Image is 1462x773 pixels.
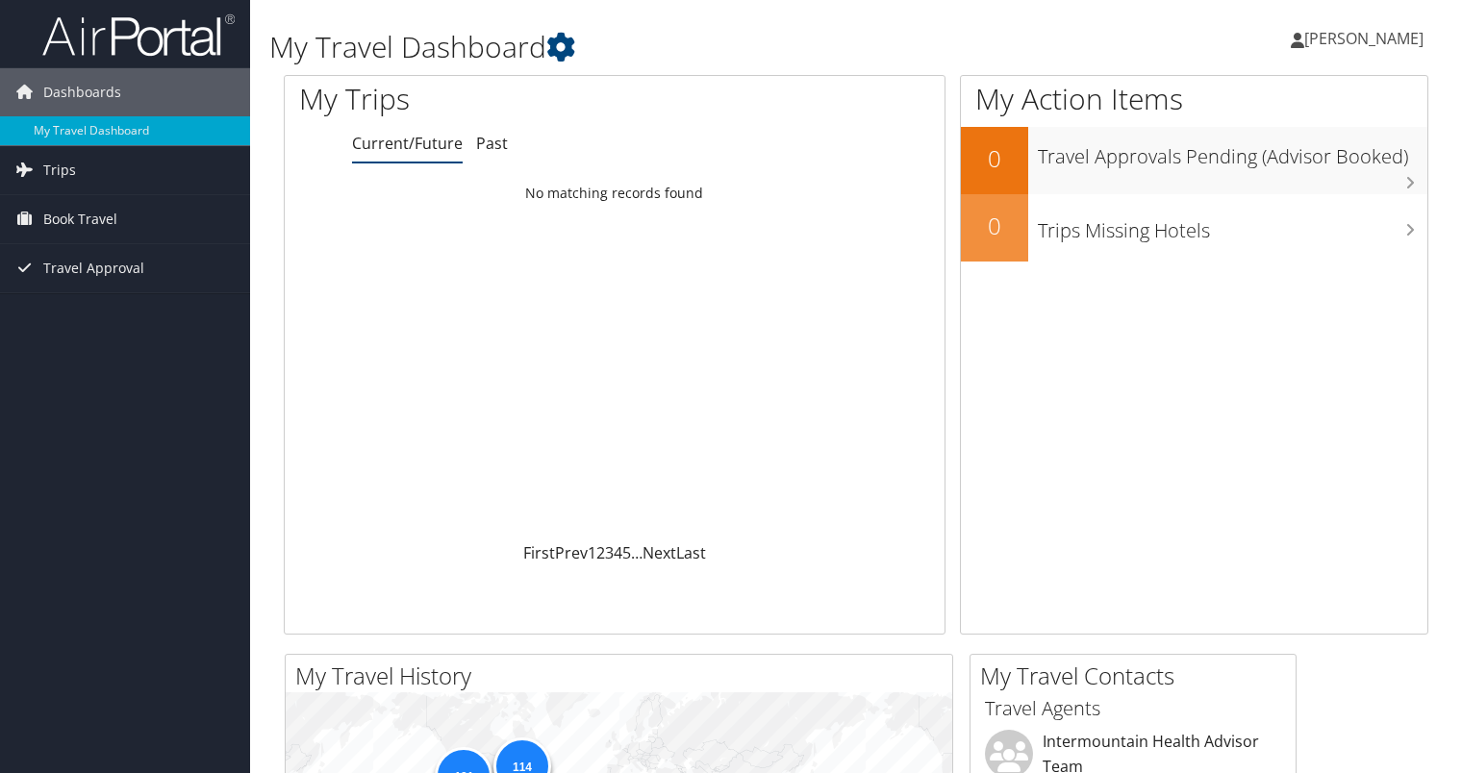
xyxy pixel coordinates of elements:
h3: Travel Approvals Pending (Advisor Booked) [1038,134,1427,170]
h2: 0 [961,210,1028,242]
a: First [523,542,555,563]
h3: Trips Missing Hotels [1038,208,1427,244]
h2: My Travel Contacts [980,660,1296,692]
span: [PERSON_NAME] [1304,28,1424,49]
a: [PERSON_NAME] [1291,10,1443,67]
span: Trips [43,146,76,194]
a: 2 [596,542,605,563]
a: Prev [555,542,588,563]
span: Travel Approval [43,244,144,292]
h1: My Action Items [961,79,1427,119]
a: Last [676,542,706,563]
span: Book Travel [43,195,117,243]
a: Past [476,133,508,154]
h1: My Trips [299,79,655,119]
h2: 0 [961,142,1028,175]
h1: My Travel Dashboard [269,27,1051,67]
h3: Travel Agents [985,695,1281,722]
a: Current/Future [352,133,463,154]
a: 0Travel Approvals Pending (Advisor Booked) [961,127,1427,194]
a: 4 [614,542,622,563]
span: Dashboards [43,68,121,116]
a: 1 [588,542,596,563]
a: 5 [622,542,631,563]
td: No matching records found [285,176,945,211]
a: Next [643,542,676,563]
h2: My Travel History [295,660,952,692]
img: airportal-logo.png [42,12,235,58]
span: … [631,542,643,563]
a: 3 [605,542,614,563]
a: 0Trips Missing Hotels [961,194,1427,262]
